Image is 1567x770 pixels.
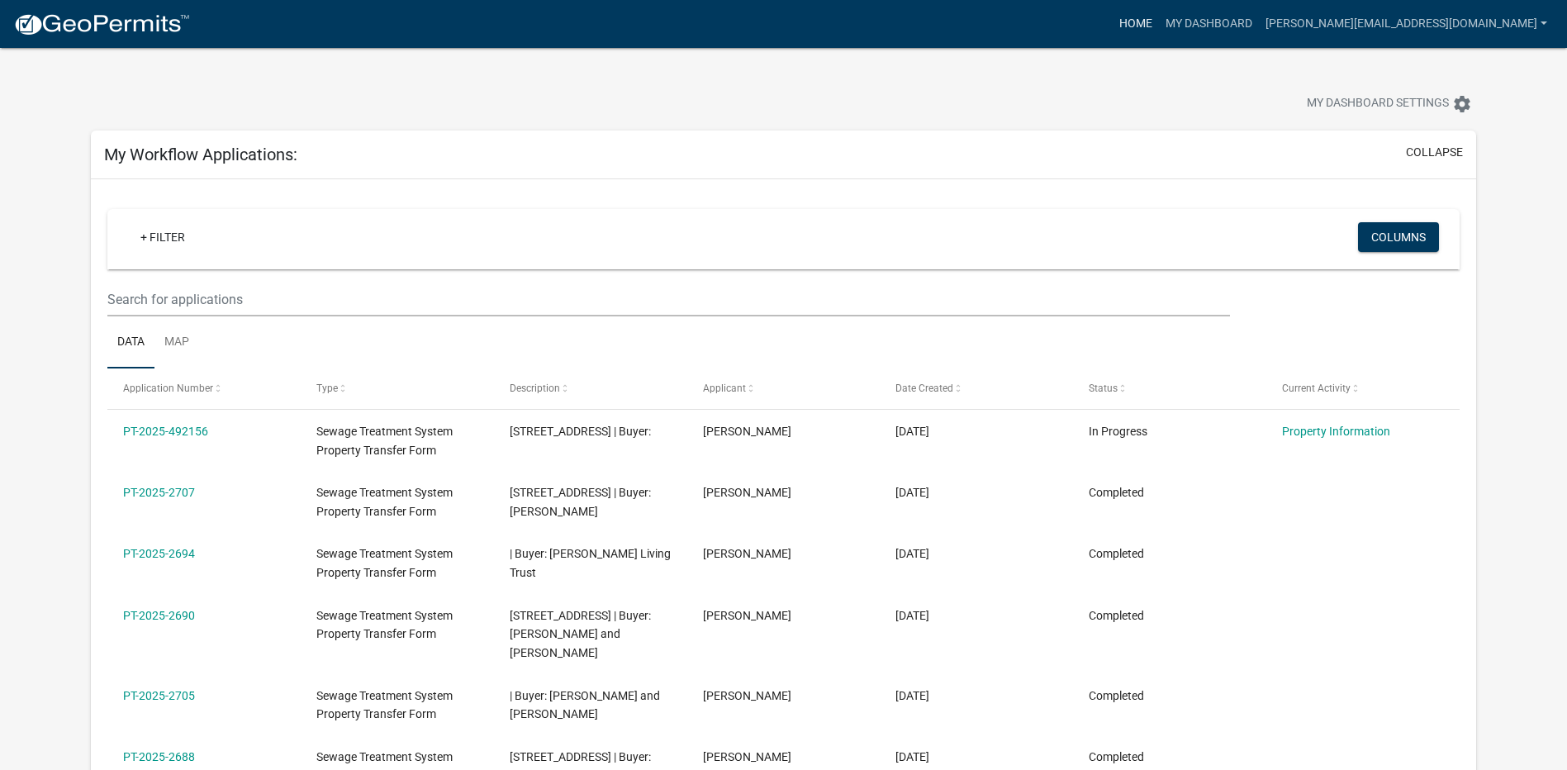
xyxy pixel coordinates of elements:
span: Beth M McDonald [703,689,791,702]
span: Sewage Treatment System Property Transfer Form [316,609,453,641]
span: Beth M McDonald [703,609,791,622]
span: 10/03/2025 [895,547,929,560]
datatable-header-cell: Status [1073,368,1266,408]
button: Columns [1358,222,1439,252]
span: Application Number [123,383,213,394]
datatable-header-cell: Date Created [880,368,1073,408]
span: Sewage Treatment System Property Transfer Form [316,486,453,518]
a: PT-2025-2688 [123,750,195,763]
a: PT-2025-2705 [123,689,195,702]
a: + Filter [127,222,198,252]
span: | Buyer: James Deutsch Jr and Rachel Rice [510,689,660,721]
span: Beth M McDonald [703,486,791,499]
a: Map [154,316,199,369]
span: 10/02/2025 [895,750,929,763]
datatable-header-cell: Applicant [686,368,880,408]
span: Beth M McDonald [703,750,791,763]
datatable-header-cell: Description [494,368,687,408]
span: 404 RIDGECREST DR | Buyer: [510,425,651,438]
a: [PERSON_NAME][EMAIL_ADDRESS][DOMAIN_NAME] [1259,8,1554,40]
span: Completed [1089,547,1144,560]
a: PT-2025-2707 [123,486,195,499]
span: In Progress [1089,425,1147,438]
span: Applicant [703,383,746,394]
span: 10/06/2025 [895,486,929,499]
input: Search for applications [107,283,1230,316]
span: 503 3RD ST NW | Buyer: Christian Reyna [510,486,651,518]
datatable-header-cell: Current Activity [1266,368,1460,408]
span: 701 5TH ST SE | Buyer: Stacy A. Hanson and Jacob H. Hanson [510,609,651,660]
span: Status [1089,383,1118,394]
span: Current Activity [1282,383,1351,394]
span: Date Created [895,383,953,394]
datatable-header-cell: Application Number [107,368,301,408]
i: settings [1452,94,1472,114]
span: Description [510,383,560,394]
a: My Dashboard [1159,8,1259,40]
a: PT-2025-2694 [123,547,195,560]
span: Beth M McDonald [703,425,791,438]
span: Type [316,383,338,394]
span: Sewage Treatment System Property Transfer Form [316,689,453,721]
button: collapse [1406,144,1463,161]
span: | Buyer: John Charles McMillen Living Trust [510,547,671,579]
span: Completed [1089,609,1144,622]
span: My Dashboard Settings [1307,94,1449,114]
button: My Dashboard Settingssettings [1294,88,1485,120]
a: Data [107,316,154,369]
span: 10/14/2025 [895,425,929,438]
span: Completed [1089,689,1144,702]
span: Sewage Treatment System Property Transfer Form [316,547,453,579]
span: 10/02/2025 [895,609,929,622]
span: Sewage Treatment System Property Transfer Form [316,425,453,457]
a: Home [1113,8,1159,40]
a: PT-2025-2690 [123,609,195,622]
span: Completed [1089,750,1144,763]
span: Completed [1089,486,1144,499]
span: Beth M McDonald [703,547,791,560]
a: Property Information [1282,425,1390,438]
datatable-header-cell: Type [301,368,494,408]
h5: My Workflow Applications: [104,145,297,164]
span: 10/02/2025 [895,689,929,702]
a: PT-2025-492156 [123,425,208,438]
